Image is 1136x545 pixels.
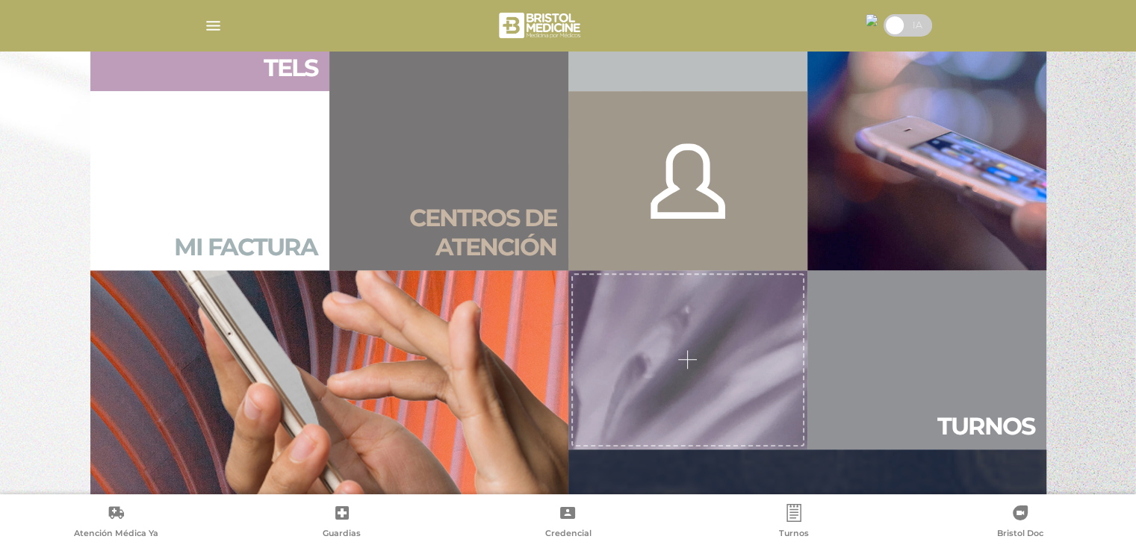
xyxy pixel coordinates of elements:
[74,528,158,541] span: Atención Médica Ya
[264,54,317,82] h2: Tels
[204,16,223,35] img: Cober_menu-lines-white.svg
[90,91,329,270] a: Mi factura
[997,528,1043,541] span: Bristol Doc
[866,14,878,26] img: 20243
[544,528,591,541] span: Credencial
[3,504,229,542] a: Atención Médica Ya
[807,270,1046,449] a: Turnos
[174,233,317,261] h2: Mi factura
[937,412,1034,440] h2: Tur nos
[229,504,456,542] a: Guardias
[497,7,586,43] img: bristol-medicine-blanco.png
[681,504,907,542] a: Turnos
[323,528,361,541] span: Guardias
[907,504,1133,542] a: Bristol Doc
[341,204,556,261] h2: Centros de atención
[455,504,681,542] a: Credencial
[779,528,809,541] span: Turnos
